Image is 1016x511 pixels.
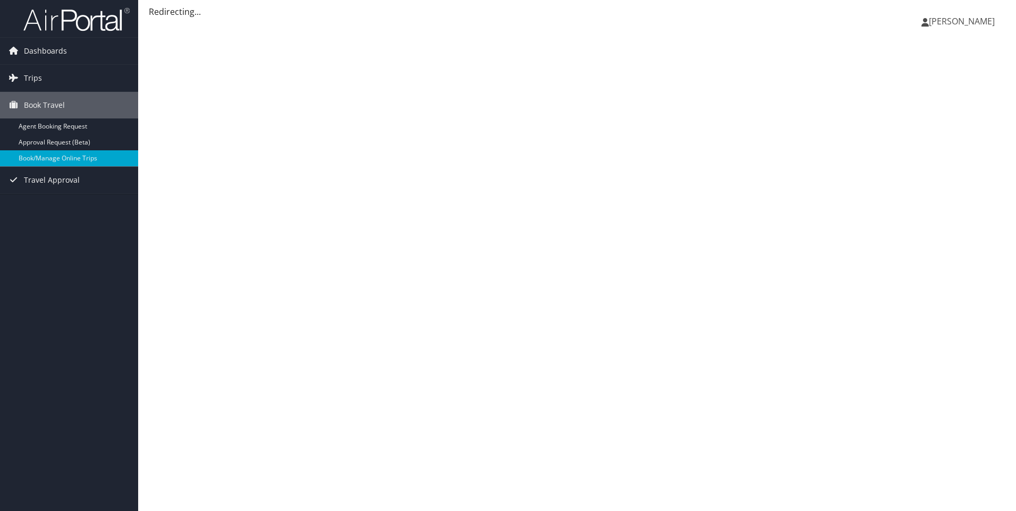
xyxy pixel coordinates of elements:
[23,7,130,32] img: airportal-logo.png
[24,167,80,193] span: Travel Approval
[24,65,42,91] span: Trips
[921,5,1005,37] a: [PERSON_NAME]
[929,15,995,27] span: [PERSON_NAME]
[149,5,1005,18] div: Redirecting...
[24,92,65,118] span: Book Travel
[24,38,67,64] span: Dashboards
